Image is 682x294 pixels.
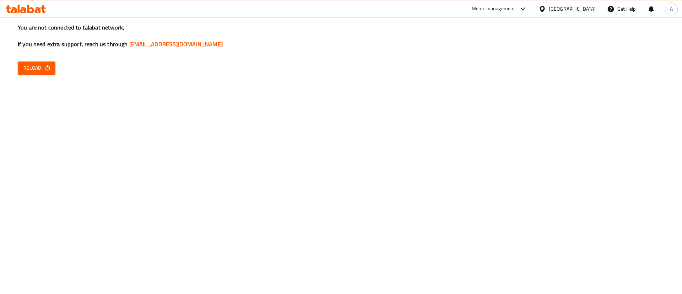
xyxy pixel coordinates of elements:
a: [EMAIL_ADDRESS][DOMAIN_NAME] [129,39,223,49]
h3: You are not connected to talabat network, If you need extra support, reach us through [18,23,664,48]
span: A [670,5,673,13]
div: [GEOGRAPHIC_DATA] [549,5,596,13]
button: Reload [18,62,55,75]
div: Menu-management [472,5,515,13]
span: Reload [23,64,50,73]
